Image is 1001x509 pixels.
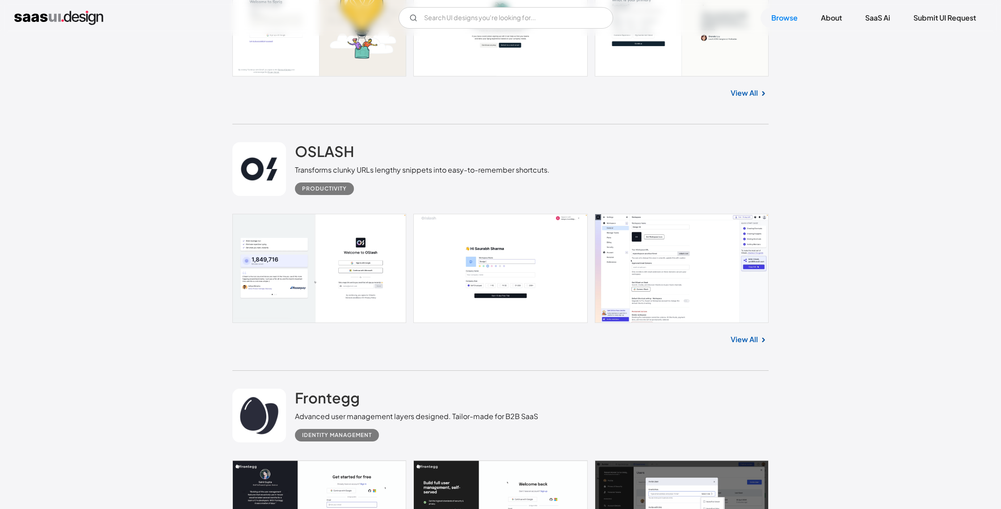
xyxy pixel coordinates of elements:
a: home [14,11,103,25]
a: SaaS Ai [854,8,901,28]
h2: Frontegg [295,389,360,407]
div: Productivity [302,183,347,194]
a: Frontegg [295,389,360,411]
input: Search UI designs you're looking for... [399,7,613,29]
a: View All [731,334,758,345]
form: Email Form [399,7,613,29]
div: Transforms clunky URLs lengthy snippets into easy-to-remember shortcuts. [295,165,550,175]
a: Submit UI Request [903,8,987,28]
a: About [810,8,853,28]
div: Advanced user management layers designed. Tailor-made for B2B SaaS [295,411,538,422]
div: Identity Management [302,430,372,441]
h2: OSLASH [295,142,354,160]
a: Browse [761,8,808,28]
a: OSLASH [295,142,354,165]
a: View All [731,88,758,98]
